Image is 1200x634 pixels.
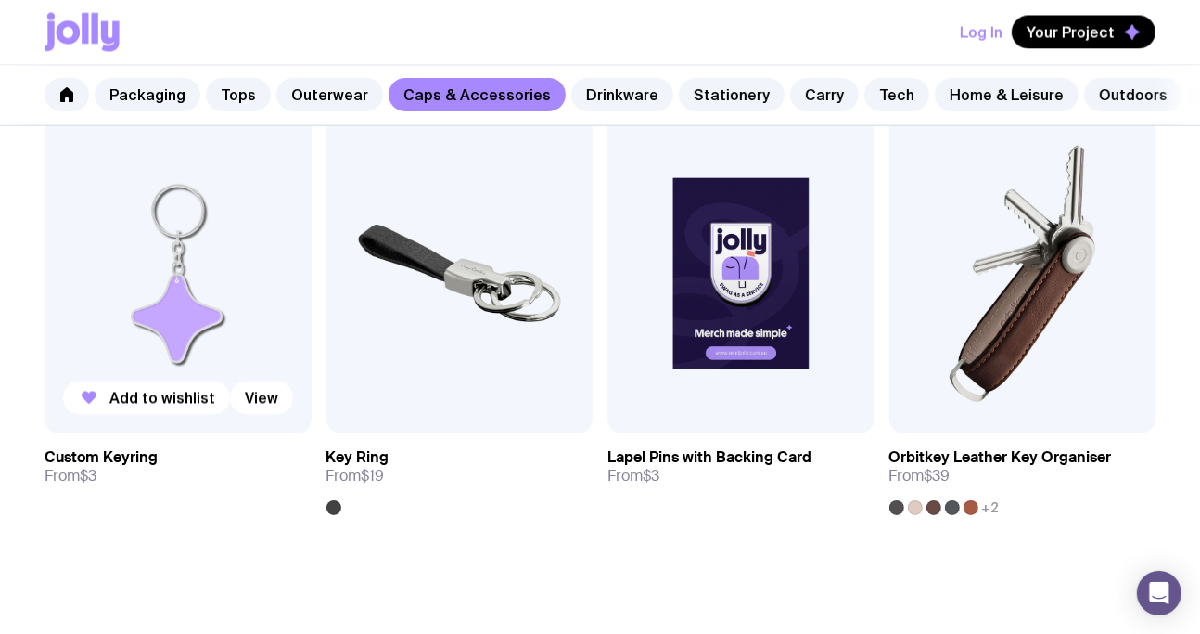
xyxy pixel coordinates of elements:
[679,79,785,112] a: Stationery
[206,79,271,112] a: Tops
[326,467,385,485] span: From
[790,79,859,112] a: Carry
[864,79,929,112] a: Tech
[1027,23,1115,42] span: Your Project
[1012,16,1155,49] button: Your Project
[982,500,1000,515] span: +2
[607,467,659,485] span: From
[889,467,951,485] span: From
[607,433,874,500] a: Lapel Pins with Backing CardFrom$3
[109,389,215,408] span: Add to wishlist
[45,448,158,467] h3: Custom Keyring
[389,79,566,112] a: Caps & Accessories
[935,79,1079,112] a: Home & Leisure
[80,466,96,485] span: $3
[925,466,951,485] span: $39
[362,466,385,485] span: $19
[643,466,659,485] span: $3
[326,433,594,515] a: Key RingFrom$19
[276,79,383,112] a: Outerwear
[1084,79,1182,112] a: Outdoors
[45,433,312,500] a: Custom KeyringFrom$3
[63,382,230,415] button: Add to wishlist
[326,448,389,467] h3: Key Ring
[889,448,1112,467] h3: Orbitkey Leather Key Organiser
[607,448,811,467] h3: Lapel Pins with Backing Card
[95,79,200,112] a: Packaging
[230,382,293,415] a: View
[960,16,1002,49] button: Log In
[1137,571,1181,615] div: Open Intercom Messenger
[889,433,1156,515] a: Orbitkey Leather Key OrganiserFrom$39+2
[571,79,673,112] a: Drinkware
[45,467,96,485] span: From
